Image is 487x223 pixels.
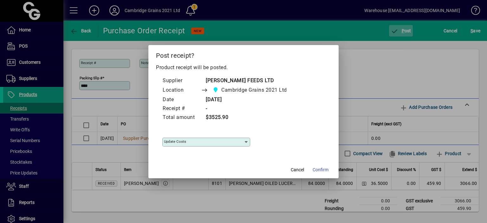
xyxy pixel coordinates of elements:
[164,139,186,144] mat-label: Update costs
[162,95,201,104] td: Date
[156,64,331,71] p: Product receipt will be posted.
[221,86,287,94] span: Cambridge Grains 2021 Ltd
[162,113,201,122] td: Total amount
[310,164,331,176] button: Confirm
[287,164,308,176] button: Cancel
[313,167,328,173] span: Confirm
[201,76,299,85] td: [PERSON_NAME] FEEDS LTD
[211,86,289,95] span: Cambridge Grains 2021 Ltd
[201,113,299,122] td: $3525.90
[291,167,304,173] span: Cancel
[162,85,201,95] td: Location
[148,45,339,63] h2: Post receipt?
[201,95,299,104] td: [DATE]
[162,76,201,85] td: Supplier
[201,104,299,113] td: -
[162,104,201,113] td: Receipt #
